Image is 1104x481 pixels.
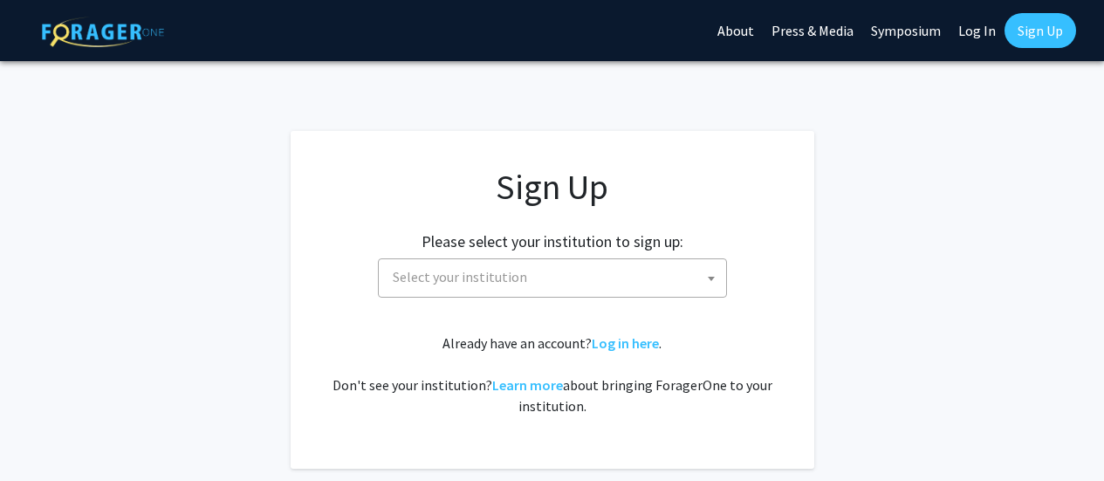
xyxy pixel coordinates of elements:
h1: Sign Up [326,166,779,208]
a: Log in here [592,334,659,352]
div: Already have an account? . Don't see your institution? about bringing ForagerOne to your institut... [326,333,779,416]
a: Sign Up [1005,13,1076,48]
span: Select your institution [393,268,527,285]
span: Select your institution [378,258,727,298]
h2: Please select your institution to sign up: [422,232,683,251]
span: Select your institution [386,259,726,295]
img: ForagerOne Logo [42,17,164,47]
a: Learn more about bringing ForagerOne to your institution [492,376,563,394]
